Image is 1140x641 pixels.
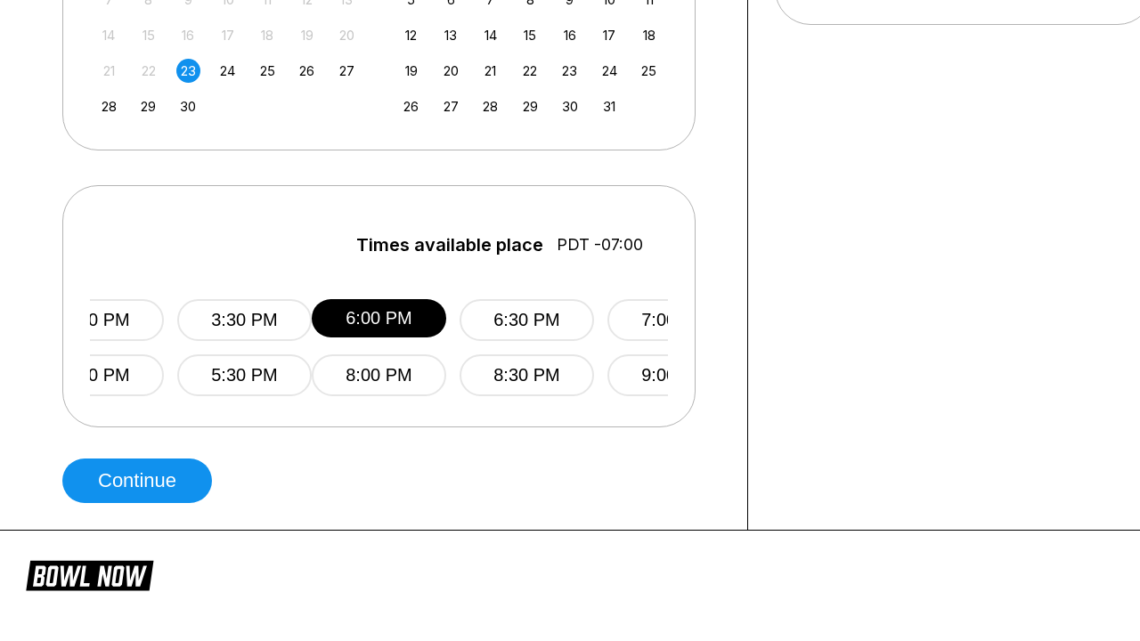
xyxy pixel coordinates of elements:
[295,59,319,83] div: Choose Friday, September 26th, 2025
[439,23,463,47] div: Choose Monday, October 13th, 2025
[399,59,423,83] div: Choose Sunday, October 19th, 2025
[478,94,502,118] div: Choose Tuesday, October 28th, 2025
[478,59,502,83] div: Choose Tuesday, October 21st, 2025
[460,299,594,341] button: 6:30 PM
[177,354,312,396] button: 5:30 PM
[176,59,200,83] div: Choose Tuesday, September 23rd, 2025
[29,354,164,396] button: 5:00 PM
[335,23,359,47] div: Not available Saturday, September 20th, 2025
[598,94,622,118] div: Choose Friday, October 31st, 2025
[558,59,582,83] div: Choose Thursday, October 23rd, 2025
[637,59,661,83] div: Choose Saturday, October 25th, 2025
[216,23,240,47] div: Not available Wednesday, September 17th, 2025
[356,235,543,255] span: Times available place
[29,299,164,341] button: 3:00 PM
[136,59,160,83] div: Not available Monday, September 22nd, 2025
[439,59,463,83] div: Choose Monday, October 20th, 2025
[97,59,121,83] div: Not available Sunday, September 21st, 2025
[295,23,319,47] div: Not available Friday, September 19th, 2025
[399,94,423,118] div: Choose Sunday, October 26th, 2025
[312,299,446,337] button: 6:00 PM
[312,354,446,396] button: 8:00 PM
[558,94,582,118] div: Choose Thursday, October 30th, 2025
[256,23,280,47] div: Not available Thursday, September 18th, 2025
[598,23,622,47] div: Choose Friday, October 17th, 2025
[460,354,594,396] button: 8:30 PM
[136,23,160,47] div: Not available Monday, September 15th, 2025
[478,23,502,47] div: Choose Tuesday, October 14th, 2025
[518,94,542,118] div: Choose Wednesday, October 29th, 2025
[136,94,160,118] div: Choose Monday, September 29th, 2025
[598,59,622,83] div: Choose Friday, October 24th, 2025
[518,23,542,47] div: Choose Wednesday, October 15th, 2025
[607,354,742,396] button: 9:00 PM
[558,23,582,47] div: Choose Thursday, October 16th, 2025
[176,94,200,118] div: Choose Tuesday, September 30th, 2025
[256,59,280,83] div: Choose Thursday, September 25th, 2025
[335,59,359,83] div: Choose Saturday, September 27th, 2025
[97,94,121,118] div: Choose Sunday, September 28th, 2025
[607,299,742,341] button: 7:00 PM
[216,59,240,83] div: Choose Wednesday, September 24th, 2025
[439,94,463,118] div: Choose Monday, October 27th, 2025
[177,299,312,341] button: 3:30 PM
[97,23,121,47] div: Not available Sunday, September 14th, 2025
[176,23,200,47] div: Not available Tuesday, September 16th, 2025
[399,23,423,47] div: Choose Sunday, October 12th, 2025
[637,23,661,47] div: Choose Saturday, October 18th, 2025
[557,235,643,255] span: PDT -07:00
[62,458,212,503] button: Continue
[518,59,542,83] div: Choose Wednesday, October 22nd, 2025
